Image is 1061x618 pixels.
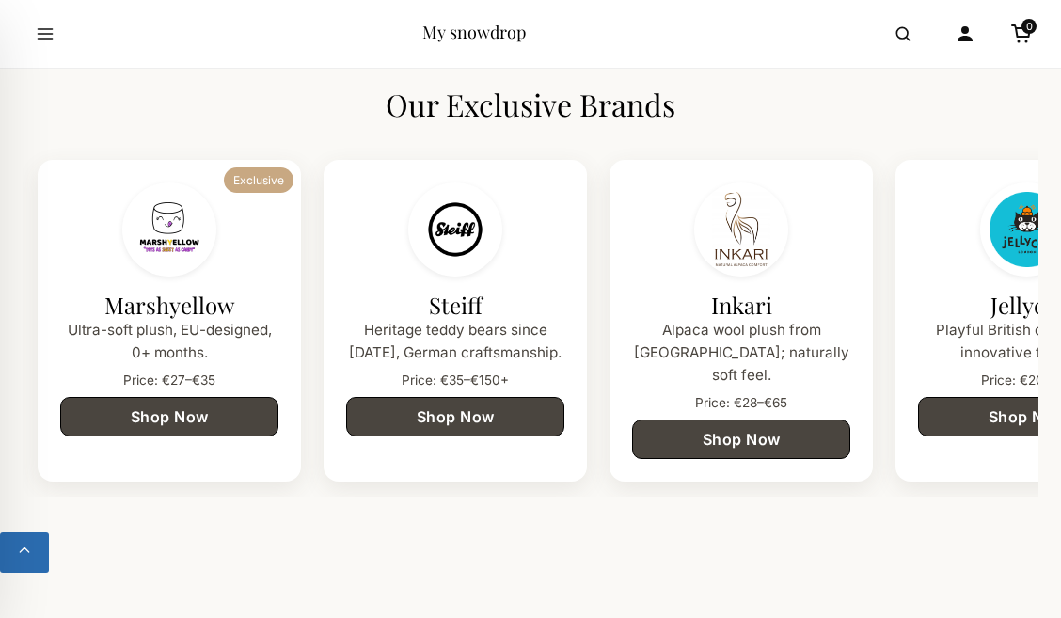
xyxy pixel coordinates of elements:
[1021,19,1037,34] span: 0
[877,8,929,60] button: Open search
[346,319,564,365] p: Heritage teddy bears since [DATE], German craftsmanship.
[632,420,850,459] a: Shop Now
[346,371,564,391] p: Price: €35–€150+
[60,292,278,319] h3: Marshyellow
[224,167,293,193] span: Exclusive
[632,393,850,414] p: Price: €28–€65
[60,319,278,365] p: Ultra-soft plush, EU-designed, 0+ months.
[632,319,850,388] p: Alpaca wool plush from [GEOGRAPHIC_DATA]; naturally soft feel.
[704,192,779,267] img: Inkari logo
[60,397,278,436] a: Shop Now
[346,397,564,436] a: Shop Now
[944,13,986,55] a: Account
[23,87,1038,122] h2: Our Exclusive Brands
[418,192,493,267] img: Steiff logo
[60,371,278,391] p: Price: €27–€35
[346,292,564,319] h3: Steiff
[1001,13,1042,55] a: Cart
[132,192,207,267] img: Marshyellow logo
[422,21,526,43] a: My snowdrop
[19,8,71,60] button: Open menu
[632,292,850,319] h3: Inkari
